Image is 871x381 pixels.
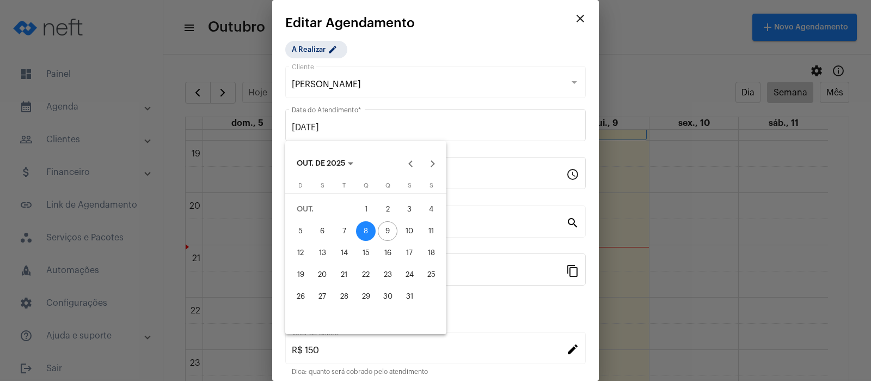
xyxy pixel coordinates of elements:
div: 28 [334,287,354,306]
button: 7 de outubro de 2025 [333,220,355,242]
button: 5 de outubro de 2025 [290,220,311,242]
button: 2 de outubro de 2025 [377,198,398,220]
div: 2 [378,199,397,219]
div: 19 [291,265,310,285]
div: 24 [400,265,419,285]
button: 8 de outubro de 2025 [355,220,377,242]
span: S [321,183,324,189]
button: 30 de outubro de 2025 [377,286,398,307]
div: 18 [421,243,441,263]
div: 27 [312,287,332,306]
button: 16 de outubro de 2025 [377,242,398,264]
button: 4 de outubro de 2025 [420,198,442,220]
div: 6 [312,221,332,241]
div: 30 [378,287,397,306]
div: 25 [421,265,441,285]
button: Previous month [400,153,422,175]
div: 10 [400,221,419,241]
button: 9 de outubro de 2025 [377,220,398,242]
div: 17 [400,243,419,263]
button: 22 de outubro de 2025 [355,264,377,286]
div: 12 [291,243,310,263]
div: 15 [356,243,376,263]
button: 19 de outubro de 2025 [290,264,311,286]
div: 14 [334,243,354,263]
div: 20 [312,265,332,285]
span: Q [364,183,369,189]
td: OUT. [290,198,355,220]
button: Choose month and year [288,153,362,175]
div: 3 [400,199,419,219]
div: 26 [291,287,310,306]
button: 18 de outubro de 2025 [420,242,442,264]
button: 25 de outubro de 2025 [420,264,442,286]
button: 23 de outubro de 2025 [377,264,398,286]
button: 15 de outubro de 2025 [355,242,377,264]
span: Q [385,183,390,189]
button: 14 de outubro de 2025 [333,242,355,264]
button: 27 de outubro de 2025 [311,286,333,307]
span: S [408,183,412,189]
button: 11 de outubro de 2025 [420,220,442,242]
span: D [298,183,303,189]
div: 21 [334,265,354,285]
button: 26 de outubro de 2025 [290,286,311,307]
div: 23 [378,265,397,285]
button: 12 de outubro de 2025 [290,242,311,264]
div: 7 [334,221,354,241]
div: 22 [356,265,376,285]
div: 8 [356,221,376,241]
div: 11 [421,221,441,241]
button: 10 de outubro de 2025 [398,220,420,242]
button: 17 de outubro de 2025 [398,242,420,264]
div: 29 [356,287,376,306]
button: 24 de outubro de 2025 [398,264,420,286]
div: 13 [312,243,332,263]
button: 29 de outubro de 2025 [355,286,377,307]
button: 20 de outubro de 2025 [311,264,333,286]
span: S [430,183,433,189]
button: 21 de outubro de 2025 [333,264,355,286]
div: 1 [356,199,376,219]
div: 9 [378,221,397,241]
button: Next month [422,153,444,175]
button: 6 de outubro de 2025 [311,220,333,242]
button: 1 de outubro de 2025 [355,198,377,220]
span: OUT. DE 2025 [297,160,345,168]
div: 5 [291,221,310,241]
button: 28 de outubro de 2025 [333,286,355,307]
span: T [342,183,346,189]
div: 31 [400,287,419,306]
button: 13 de outubro de 2025 [311,242,333,264]
button: 31 de outubro de 2025 [398,286,420,307]
div: 4 [421,199,441,219]
button: 3 de outubro de 2025 [398,198,420,220]
div: 16 [378,243,397,263]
